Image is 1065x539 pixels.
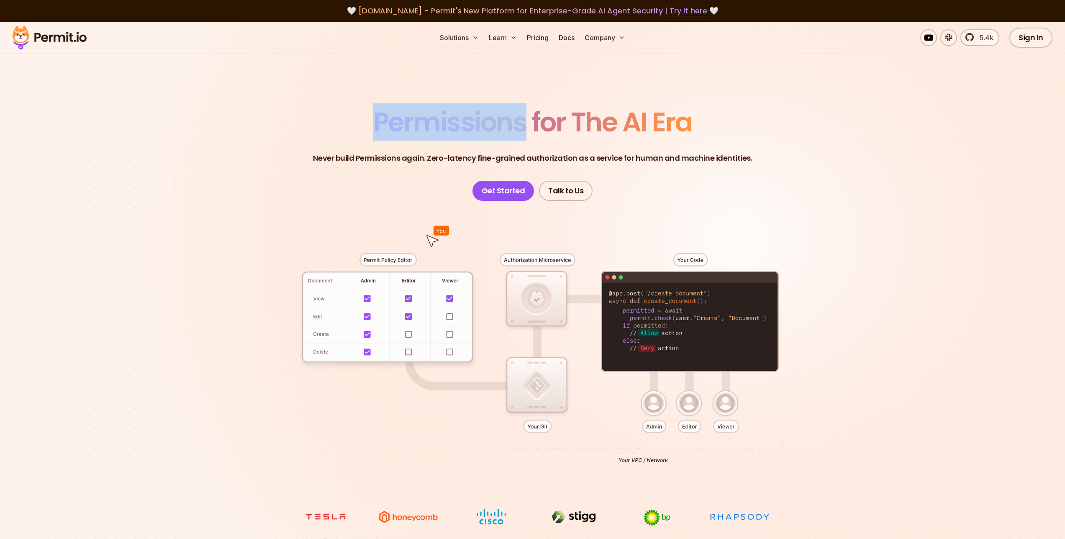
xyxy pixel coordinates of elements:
[960,29,999,46] a: 5.4k
[670,5,707,16] a: Try it here
[472,181,534,201] a: Get Started
[708,509,771,525] img: Rhapsody Health
[581,29,629,46] button: Company
[436,29,482,46] button: Solutions
[294,509,357,525] img: tesla
[524,29,552,46] a: Pricing
[377,509,440,525] img: Honeycomb
[555,29,578,46] a: Docs
[1009,28,1052,48] a: Sign In
[626,509,688,526] img: bp
[20,5,1045,17] div: 🤍 🤍
[373,103,692,141] span: Permissions for The AI Era
[539,181,593,201] a: Talk to Us
[485,29,520,46] button: Learn
[975,33,993,43] span: 5.4k
[313,152,752,164] p: Never build Permissions again. Zero-latency fine-grained authorization as a service for human and...
[460,509,523,525] img: Cisco
[8,23,90,52] img: Permit logo
[358,5,707,16] span: [DOMAIN_NAME] - Permit's New Platform for Enterprise-Grade AI Agent Security |
[543,509,606,525] img: Stigg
